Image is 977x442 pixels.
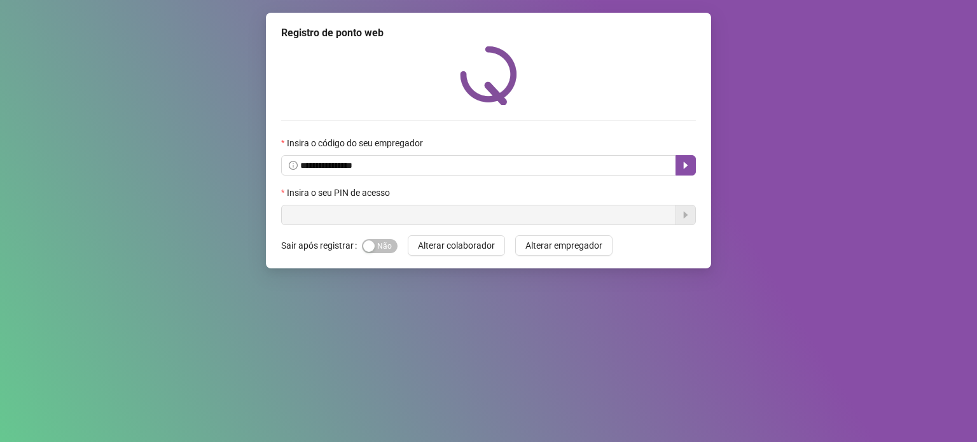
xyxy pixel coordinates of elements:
[681,160,691,170] span: caret-right
[289,161,298,170] span: info-circle
[460,46,517,105] img: QRPoint
[281,186,398,200] label: Insira o seu PIN de acesso
[281,235,362,256] label: Sair após registrar
[281,136,431,150] label: Insira o código do seu empregador
[418,238,495,252] span: Alterar colaborador
[408,235,505,256] button: Alterar colaborador
[515,235,613,256] button: Alterar empregador
[525,238,602,252] span: Alterar empregador
[281,25,696,41] div: Registro de ponto web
